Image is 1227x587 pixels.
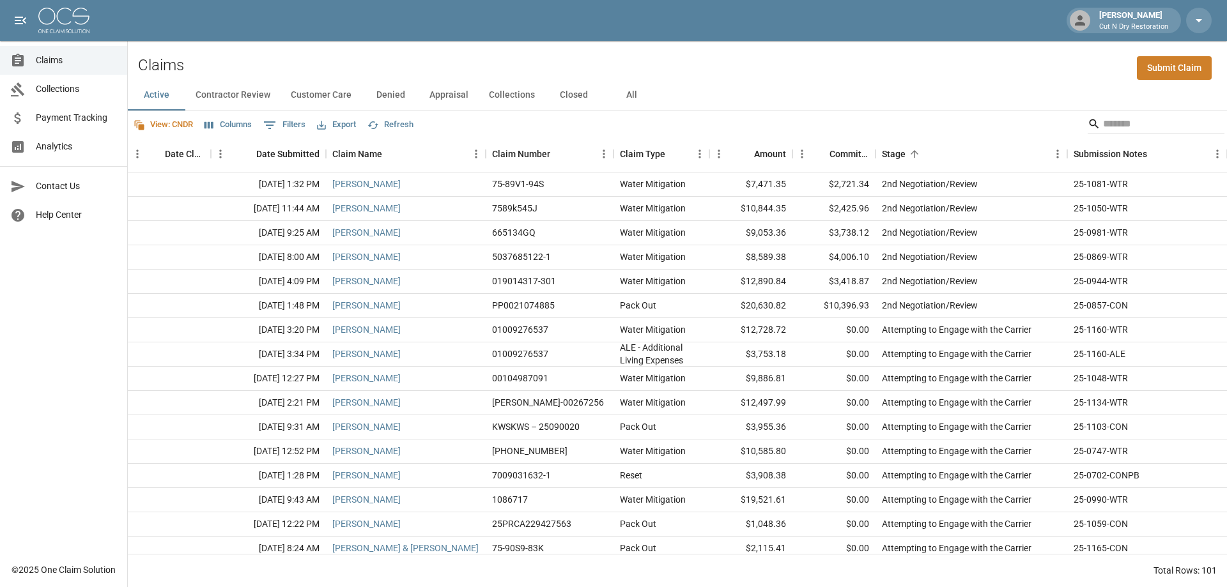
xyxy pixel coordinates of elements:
div: $0.00 [792,439,876,464]
span: Collections [36,82,117,96]
div: Attempting to Engage with the Carrier [882,493,1031,506]
div: Date Submitted [211,136,326,172]
div: Water Mitigation [620,202,686,215]
div: Attempting to Engage with the Carrier [882,396,1031,409]
div: [DATE] 1:32 PM [211,172,326,197]
div: 25-0869-WTR [1074,250,1128,263]
button: Contractor Review [185,80,281,111]
div: 25-1160-WTR [1074,323,1128,336]
div: 75-89V1-94S [492,178,544,190]
div: Attempting to Engage with the Carrier [882,420,1031,433]
div: Stage [882,136,906,172]
div: 25-1165-CON [1074,542,1128,554]
div: $0.00 [792,512,876,537]
div: $10,844.35 [709,197,792,221]
div: Amount [709,136,792,172]
div: $0.00 [792,488,876,512]
div: Water Mitigation [620,372,686,385]
div: $7,471.35 [709,172,792,197]
a: [PERSON_NAME] [332,517,401,530]
div: 25-1134-WTR [1074,396,1128,409]
div: [DATE] 1:28 PM [211,464,326,488]
div: 00104987091 [492,372,548,385]
div: Claim Name [326,136,486,172]
div: 25-0857-CON [1074,299,1128,312]
div: $0.00 [792,537,876,561]
div: Total Rows: 101 [1154,564,1217,577]
div: $2,721.34 [792,172,876,197]
span: Claims [36,54,117,67]
a: [PERSON_NAME] [332,445,401,457]
a: Submit Claim [1137,56,1212,80]
a: [PERSON_NAME] [332,323,401,336]
button: Sort [906,145,923,163]
div: $2,425.96 [792,197,876,221]
a: [PERSON_NAME] [332,275,401,287]
button: Sort [736,145,754,163]
div: Attempting to Engage with the Carrier [882,323,1031,336]
a: [PERSON_NAME] [332,396,401,409]
div: Attempting to Engage with the Carrier [882,347,1031,360]
div: $0.00 [792,415,876,439]
div: 2nd Negotiation/Review [882,226,978,239]
div: $12,497.99 [709,391,792,415]
div: $8,589.38 [709,245,792,270]
div: Water Mitigation [620,226,686,239]
button: Menu [467,144,486,164]
div: Claim Type [620,136,665,172]
div: Water Mitigation [620,323,686,336]
div: Committed Amount [830,136,869,172]
span: Payment Tracking [36,111,117,125]
div: 01-008-942649 [492,445,567,457]
div: $3,955.36 [709,415,792,439]
div: ALE - Additional Living Expenses [620,341,703,367]
div: $1,048.36 [709,512,792,537]
div: Pack Out [620,420,656,433]
div: 25-1160-ALE [1074,347,1125,360]
a: [PERSON_NAME] [332,226,401,239]
div: 25-0990-WTR [1074,493,1128,506]
span: Contact Us [36,179,117,193]
button: All [603,80,660,111]
div: Date Submitted [256,136,320,172]
a: [PERSON_NAME] [332,202,401,215]
button: Menu [792,144,812,164]
div: Pack Out [620,542,656,554]
a: [PERSON_NAME] [332,347,401,360]
button: Show filters [260,115,309,135]
div: $10,585.80 [709,439,792,464]
div: KWSKWS – 25090020 [492,420,580,433]
div: Search [1088,114,1224,137]
div: 25-1048-WTR [1074,372,1128,385]
div: Date Claim Settled [165,136,204,172]
a: [PERSON_NAME] [332,469,401,482]
div: caho-00267256 [492,396,604,409]
div: [DATE] 12:22 PM [211,512,326,537]
div: Committed Amount [792,136,876,172]
button: Sort [238,145,256,163]
div: 01009276537 [492,323,548,336]
button: Menu [1048,144,1067,164]
button: Sort [382,145,400,163]
div: Water Mitigation [620,178,686,190]
div: 25PRCA229427563 [492,517,571,530]
p: Cut N Dry Restoration [1099,22,1168,33]
div: [DATE] 3:34 PM [211,342,326,367]
button: Menu [211,144,230,164]
div: PP0021074885 [492,299,555,312]
div: Pack Out [620,517,656,530]
button: Menu [690,144,709,164]
button: Customer Care [281,80,362,111]
div: Submission Notes [1074,136,1147,172]
div: [DATE] 8:00 AM [211,245,326,270]
a: [PERSON_NAME] [332,493,401,506]
div: 2nd Negotiation/Review [882,250,978,263]
div: 2nd Negotiation/Review [882,275,978,287]
button: Denied [362,80,419,111]
div: Water Mitigation [620,250,686,263]
div: $12,728.72 [709,318,792,342]
div: [DATE] 9:25 AM [211,221,326,245]
button: Sort [550,145,568,163]
div: 25-0944-WTR [1074,275,1128,287]
div: Water Mitigation [620,275,686,287]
